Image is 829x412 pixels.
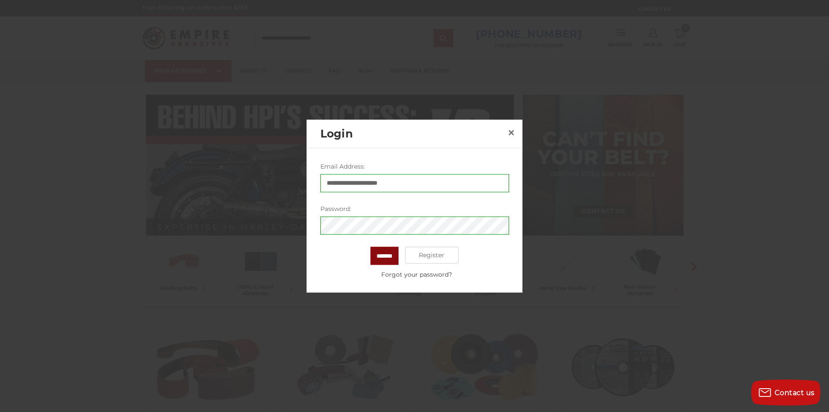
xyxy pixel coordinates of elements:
[325,270,509,279] a: Forgot your password?
[320,125,504,142] h2: Login
[507,124,515,141] span: ×
[405,246,459,264] a: Register
[775,389,815,397] span: Contact us
[504,126,518,140] a: Close
[751,380,820,406] button: Contact us
[320,162,509,171] label: Email Address:
[320,204,509,213] label: Password:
